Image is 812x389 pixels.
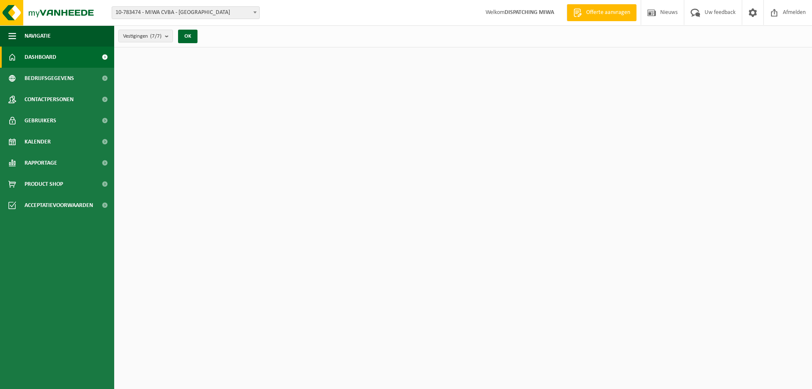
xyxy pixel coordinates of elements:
[118,30,173,42] button: Vestigingen(7/7)
[25,131,51,152] span: Kalender
[25,89,74,110] span: Contactpersonen
[25,110,56,131] span: Gebruikers
[567,4,636,21] a: Offerte aanvragen
[25,152,57,174] span: Rapportage
[25,25,51,47] span: Navigatie
[25,195,93,216] span: Acceptatievoorwaarden
[25,174,63,195] span: Product Shop
[150,33,162,39] count: (7/7)
[25,47,56,68] span: Dashboard
[505,9,554,16] strong: DISPATCHING MIWA
[112,6,260,19] span: 10-783474 - MIWA CVBA - SINT-NIKLAAS
[123,30,162,43] span: Vestigingen
[25,68,74,89] span: Bedrijfsgegevens
[178,30,198,43] button: OK
[112,7,259,19] span: 10-783474 - MIWA CVBA - SINT-NIKLAAS
[584,8,632,17] span: Offerte aanvragen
